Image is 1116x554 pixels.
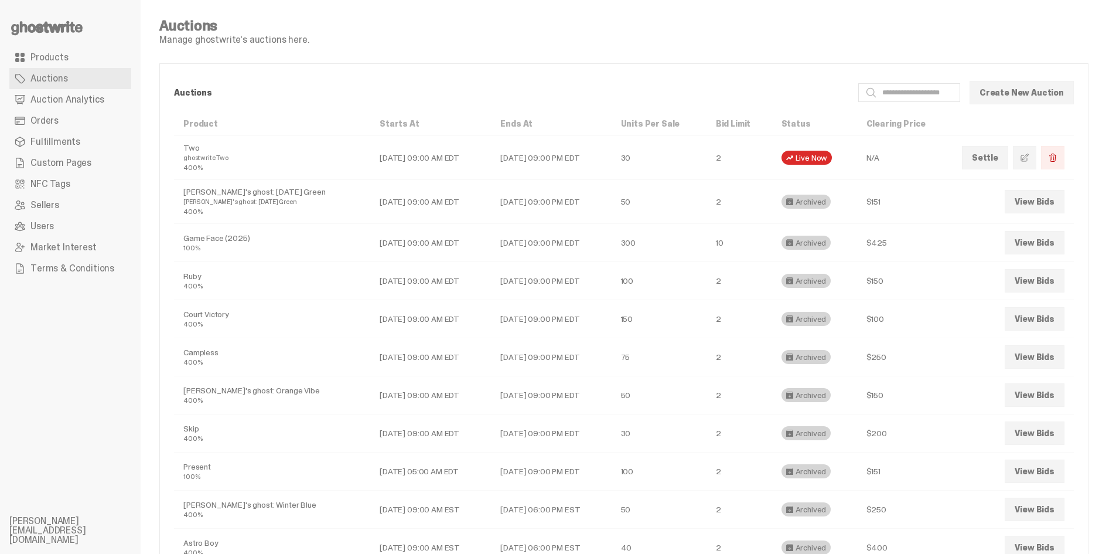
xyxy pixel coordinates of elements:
[9,68,131,89] a: Auctions
[707,224,772,262] td: 10
[370,180,491,224] td: [DATE] 09:00 AM EDT
[174,338,370,376] td: Campless
[370,338,491,376] td: [DATE] 09:00 AM EDT
[183,511,202,519] small: 400%
[370,300,491,338] td: [DATE] 09:00 AM EDT
[183,164,202,172] small: 400%
[183,320,202,328] small: 400%
[491,136,611,180] td: [DATE] 09:00 PM EDT
[30,74,68,83] span: Auctions
[183,198,296,206] small: [PERSON_NAME]'s ghost: [DATE] Green
[9,89,131,110] a: Auction Analytics
[9,152,131,174] a: Custom Pages
[857,414,953,453] td: $200
[30,95,104,104] span: Auction Analytics
[781,388,831,402] div: Archived
[612,414,707,453] td: 30
[857,136,953,180] td: N/A
[9,131,131,152] a: Fulfillments
[781,274,831,288] div: Archived
[491,180,611,224] td: [DATE] 09:00 PM EDT
[174,112,370,136] th: Product
[9,47,131,68] a: Products
[30,243,97,252] span: Market Interest
[707,300,772,338] td: 2
[1005,422,1064,445] a: View Bids
[491,224,611,262] td: [DATE] 09:00 PM EDT
[781,426,831,440] div: Archived
[772,112,857,136] th: Status
[1005,307,1064,331] a: View Bids
[612,180,707,224] td: 50
[707,414,772,453] td: 2
[857,338,953,376] td: $250
[370,262,491,300] td: [DATE] 09:00 AM EDT
[183,358,202,366] small: 400%
[857,300,953,338] td: $100
[30,179,70,189] span: NFC Tags
[781,195,831,209] div: Archived
[183,244,200,252] small: 100%
[30,116,59,125] span: Orders
[183,396,202,405] small: 400%
[612,224,707,262] td: 300
[612,453,707,491] td: 100
[491,300,611,338] td: [DATE] 09:00 PM EDT
[9,258,131,279] a: Terms & Conditions
[491,376,611,414] td: [DATE] 09:00 PM EDT
[491,453,611,491] td: [DATE] 09:00 PM EDT
[707,338,772,376] td: 2
[612,491,707,529] td: 50
[9,516,150,545] li: [PERSON_NAME][EMAIL_ADDRESS][DOMAIN_NAME]
[9,216,131,237] a: Users
[491,414,611,453] td: [DATE] 09:00 PM EDT
[707,112,772,136] th: Bid Limit
[857,262,953,300] td: $150
[491,338,611,376] td: [DATE] 09:00 PM EDT
[370,453,491,491] td: [DATE] 05:00 AM EDT
[370,491,491,529] td: [DATE] 09:00 AM EST
[970,81,1074,104] a: Create New Auction
[1005,190,1064,213] a: View Bids
[30,222,54,231] span: Users
[174,224,370,262] td: Game Face (2025)
[857,453,953,491] td: $151
[174,180,370,224] td: [PERSON_NAME]'s ghost: [DATE] Green
[707,376,772,414] td: 2
[491,491,611,529] td: [DATE] 06:00 PM EST
[183,434,202,443] small: 400%
[174,414,370,453] td: Skip
[707,491,772,529] td: 2
[174,491,370,529] td: [PERSON_NAME]'s ghost: Winter Blue
[781,151,832,165] div: Live Now
[612,338,707,376] td: 75
[30,264,114,273] span: Terms & Conditions
[707,262,772,300] td: 2
[612,376,707,414] td: 50
[370,376,491,414] td: [DATE] 09:00 AM EDT
[781,464,831,478] div: Archived
[174,453,370,491] td: Present
[500,118,533,129] a: Ends At
[1005,498,1064,521] a: View Bids
[9,174,131,195] a: NFC Tags
[612,300,707,338] td: 150
[781,350,831,364] div: Archived
[612,112,707,136] th: Units Per Sale
[9,110,131,131] a: Orders
[612,262,707,300] td: 100
[370,224,491,262] td: [DATE] 09:00 AM EDT
[183,208,202,216] small: 400%
[174,300,370,338] td: Court Victory
[30,200,59,210] span: Sellers
[612,136,707,180] td: 30
[380,118,419,129] a: Starts At
[174,262,370,300] td: Ruby
[1005,345,1064,369] a: View Bids
[707,136,772,180] td: 2
[857,180,953,224] td: $151
[9,195,131,216] a: Sellers
[707,180,772,224] td: 2
[781,312,831,326] div: Archived
[857,376,953,414] td: $150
